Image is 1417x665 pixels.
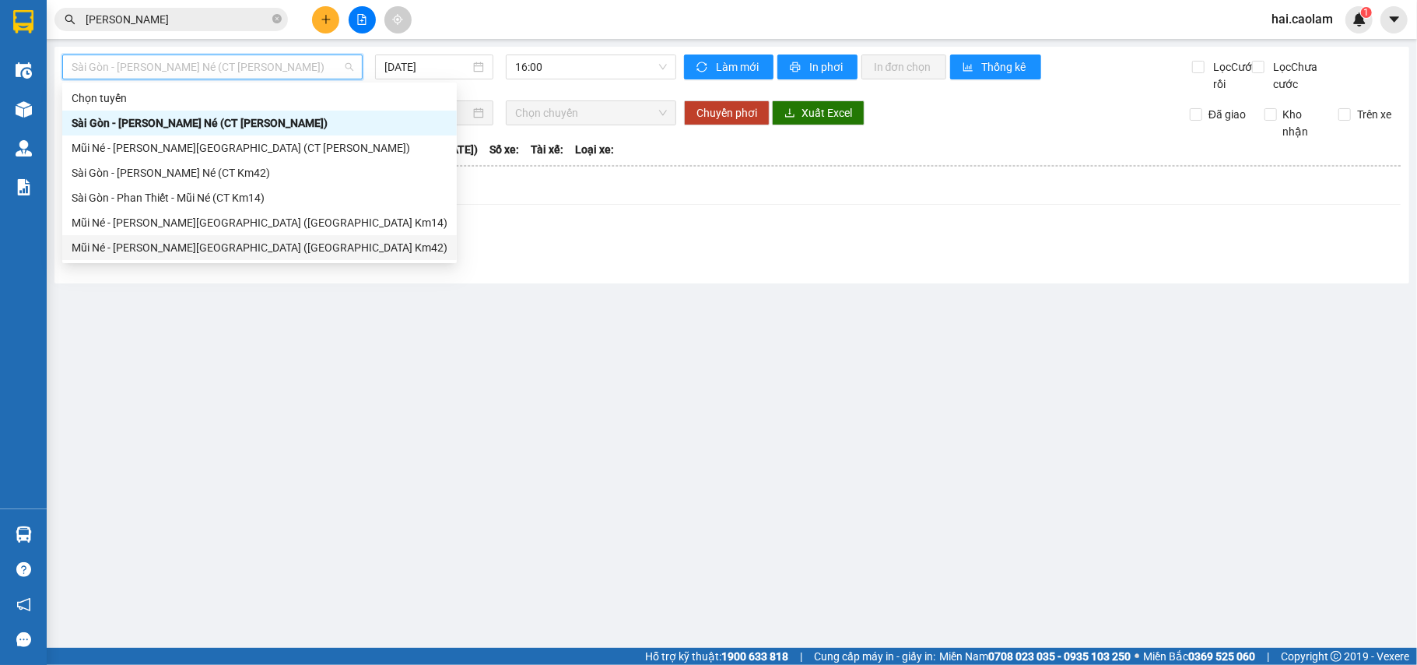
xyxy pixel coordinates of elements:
button: caret-down [1380,6,1408,33]
div: Sài Gòn - Phan Thiết - Mũi Né (CT Km42) [62,160,457,185]
img: warehouse-icon [16,526,32,543]
span: Số xe: [489,141,519,158]
img: warehouse-icon [16,62,32,79]
span: Trên xe [1351,106,1398,123]
div: Sài Gòn - Phan Thiết - Mũi Né (CT Ông Đồn) [62,111,457,135]
span: file-add [356,14,367,25]
button: downloadXuất Excel [772,100,865,125]
span: Hỗ trợ kỹ thuật: [645,648,788,665]
strong: 0369 525 060 [1188,650,1255,663]
span: Chọn chuyến [515,101,667,125]
span: Lọc Cước rồi [1207,58,1260,93]
span: Kho nhận [1277,106,1328,140]
span: | [1267,648,1269,665]
span: notification [16,597,31,612]
button: bar-chartThống kê [950,55,1041,79]
img: logo-vxr [13,10,33,33]
img: solution-icon [16,179,32,195]
button: aim [384,6,412,33]
span: Miền Nam [939,648,1131,665]
span: Sài Gòn - Phan Thiết - Mũi Né (CT Ông Đồn) [72,55,353,79]
img: warehouse-icon [16,101,32,118]
span: Miền Bắc [1143,648,1255,665]
span: Cung cấp máy in - giấy in: [814,648,935,665]
span: Đã giao [1202,106,1252,123]
button: syncLàm mới [684,55,773,79]
span: Tài xế: [531,141,563,158]
button: file-add [349,6,376,33]
span: ⚪️ [1135,653,1139,660]
div: Chọn tuyến [72,90,447,107]
div: Sài Gòn - Phan Thiết - Mũi Né (CT Km14) [62,185,457,210]
div: Mũi Né - [PERSON_NAME][GEOGRAPHIC_DATA] ([GEOGRAPHIC_DATA] Km14) [72,214,447,231]
div: Sài Gòn - [PERSON_NAME] Né (CT Km42) [72,164,447,181]
span: search [65,14,75,25]
span: plus [321,14,331,25]
div: Mũi Né - [PERSON_NAME][GEOGRAPHIC_DATA] (CT [PERSON_NAME]) [72,139,447,157]
span: message [16,632,31,647]
button: Chuyển phơi [684,100,770,125]
button: plus [312,6,339,33]
div: Sài Gòn - [PERSON_NAME] Né (CT [PERSON_NAME]) [72,114,447,132]
sup: 1 [1361,7,1372,18]
button: printerIn phơi [777,55,858,79]
span: Lọc Chưa cước [1267,58,1342,93]
span: bar-chart [963,62,976,74]
span: Làm mới [716,58,761,76]
span: copyright [1331,651,1342,662]
span: Thống kê [982,58,1029,76]
span: printer [790,62,803,74]
span: | [800,648,802,665]
input: 14/08/2025 [384,58,470,76]
div: Mũi Né - Phan Thiết - Sài Gòn (CT Ông Đồn) [62,135,457,160]
img: warehouse-icon [16,140,32,157]
div: Mũi Né - Phan Thiết - Sài Gòn (CT Km14) [62,210,457,235]
img: icon-new-feature [1352,12,1366,26]
input: Tìm tên, số ĐT hoặc mã đơn [86,11,269,28]
strong: 0708 023 035 - 0935 103 250 [988,650,1131,663]
span: sync [696,62,710,74]
div: Mũi Né - [PERSON_NAME][GEOGRAPHIC_DATA] ([GEOGRAPHIC_DATA] Km42) [72,239,447,256]
strong: 1900 633 818 [721,650,788,663]
div: Chọn tuyến [62,86,457,111]
span: question-circle [16,562,31,577]
span: hai.caolam [1259,9,1345,29]
span: Loại xe: [575,141,614,158]
span: In phơi [809,58,845,76]
button: In đơn chọn [861,55,946,79]
span: aim [392,14,403,25]
span: caret-down [1387,12,1401,26]
span: 1 [1363,7,1369,18]
div: Sài Gòn - Phan Thiết - Mũi Né (CT Km14) [72,189,447,206]
span: close-circle [272,14,282,23]
span: close-circle [272,12,282,27]
div: Mũi Né - Phan Thiết - Sài Gòn (CT Km42) [62,235,457,260]
span: 16:00 [515,55,667,79]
